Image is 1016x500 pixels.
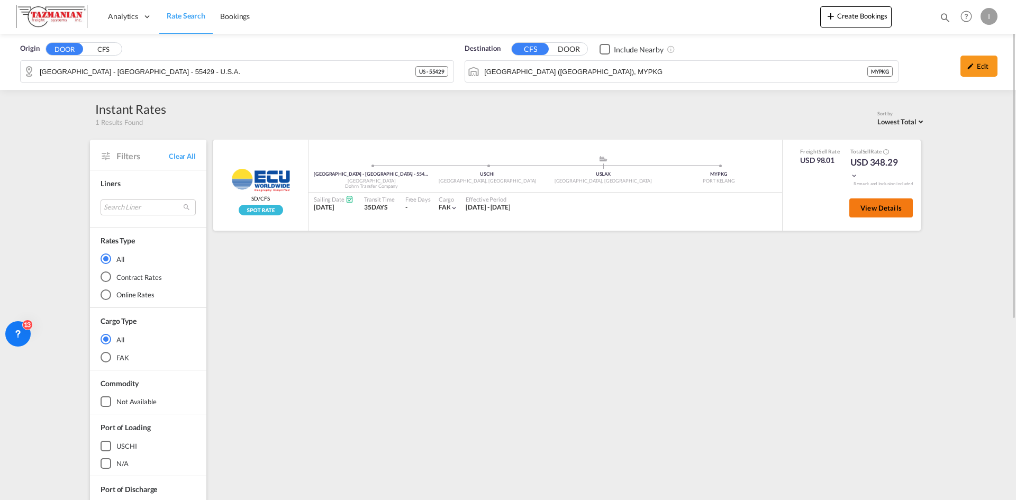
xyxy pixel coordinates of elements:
div: [DATE] [314,203,353,212]
div: [GEOGRAPHIC_DATA], [GEOGRAPHIC_DATA] [430,178,546,185]
span: [GEOGRAPHIC_DATA] - [GEOGRAPHIC_DATA] - 55429 - U.S.A. [314,171,447,177]
div: icon-pencilEdit [960,56,997,77]
span: Bookings [220,12,250,21]
div: [GEOGRAPHIC_DATA], [GEOGRAPHIC_DATA] [546,178,661,185]
md-icon: icon-chevron-down [450,204,458,212]
md-icon: icon-pencil [967,62,974,70]
md-icon: icon-plus 400-fg [824,10,837,22]
button: Spot Rates are dynamic & can fluctuate with time [882,148,889,156]
span: Sell [819,148,828,154]
md-icon: icon-chevron-down [850,172,858,179]
button: CFS [85,43,122,56]
div: Help [957,7,981,26]
span: Filters [116,150,169,162]
div: USD 98.01 [800,155,840,166]
div: 35DAYS [364,203,395,212]
span: Port of Discharge [101,485,157,494]
span: Commodity [101,379,139,388]
div: Sort by [877,111,926,117]
span: Destination [465,43,501,54]
span: Help [957,7,975,25]
input: Search by Port [484,63,867,79]
md-input-container: Port Klang (Pelabuhan Klang), MYPKG [465,61,898,82]
div: Dohrn Transfer Company [314,183,430,190]
div: Transit Time [364,195,395,203]
span: Port of Loading [101,423,151,432]
button: icon-plus 400-fgCreate Bookings [820,6,892,28]
input: Search by Door [40,63,415,79]
span: Analytics [108,11,138,22]
div: - [405,203,407,212]
span: [DATE] - [DATE] [466,203,511,211]
div: Instant Rates [95,101,166,117]
div: not available [116,397,157,406]
div: Cargo [439,195,458,203]
span: FAK [439,203,451,211]
md-checkbox: Checkbox No Ink [600,43,664,54]
img: ECU WORLDWIDE (UK) LTD. [226,168,295,192]
span: Origin [20,43,39,54]
span: Lowest Total [877,117,917,126]
span: 1 Results Found [95,117,143,127]
md-radio-button: All [101,334,196,344]
div: Effective Period [466,195,511,203]
div: Free Days [405,195,431,203]
img: a292c8e082cb11ee87a80f50be6e15c3.JPG [16,5,87,29]
div: USD 348.29 [850,156,903,181]
md-select: Select: Lowest Total [877,115,926,127]
div: USLAX [546,171,661,178]
button: CFS [512,43,549,55]
md-radio-button: All [101,253,196,264]
md-radio-button: Contract Rates [101,271,196,282]
div: Rates Type [101,235,135,246]
md-icon: Unchecked: Ignores neighbouring ports when fetching rates.Checked : Includes neighbouring ports w... [667,45,675,53]
md-radio-button: Online Rates [101,289,196,300]
md-checkbox: USCHI [101,441,196,451]
button: DOOR [46,43,83,55]
div: Remark and Inclusion included [846,181,921,187]
div: icon-magnify [939,12,951,28]
div: 18 Sep 2025 - 18 Oct 2025 [466,203,511,212]
span: Liners [101,179,120,188]
button: View Details [849,198,913,217]
div: Total Rate [850,148,903,156]
div: Freight Rate [800,148,840,155]
div: PORT KELANG [661,178,777,185]
md-icon: icon-magnify [939,12,951,23]
div: I [981,8,997,25]
span: Sell [863,148,871,154]
span: US - 55429 [419,68,444,75]
div: Sailing Date [314,195,353,203]
md-icon: assets/icons/custom/ship-fill.svg [597,156,610,161]
div: USCHI [430,171,546,178]
div: MYPKG [867,66,893,77]
div: Cargo Type [101,316,137,326]
span: Rate Search [167,11,205,20]
button: DOOR [550,43,587,56]
div: USCHI [116,441,137,451]
span: SD/CFS [251,195,269,202]
img: Spot_rate_v2.png [239,205,283,215]
div: N/A [116,459,129,468]
div: MYPKG [661,171,777,178]
span: Clear All [169,151,196,161]
md-input-container: MN - Brooklyn Park - 55429 - U.S.A. [21,61,453,82]
md-checkbox: N/A [101,458,196,469]
div: [GEOGRAPHIC_DATA] [314,178,430,185]
div: Include Nearby [614,44,664,55]
div: Rollable available [239,205,283,215]
md-icon: Schedules Available [346,195,353,203]
md-radio-button: FAK [101,352,196,362]
span: View Details [860,204,902,212]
